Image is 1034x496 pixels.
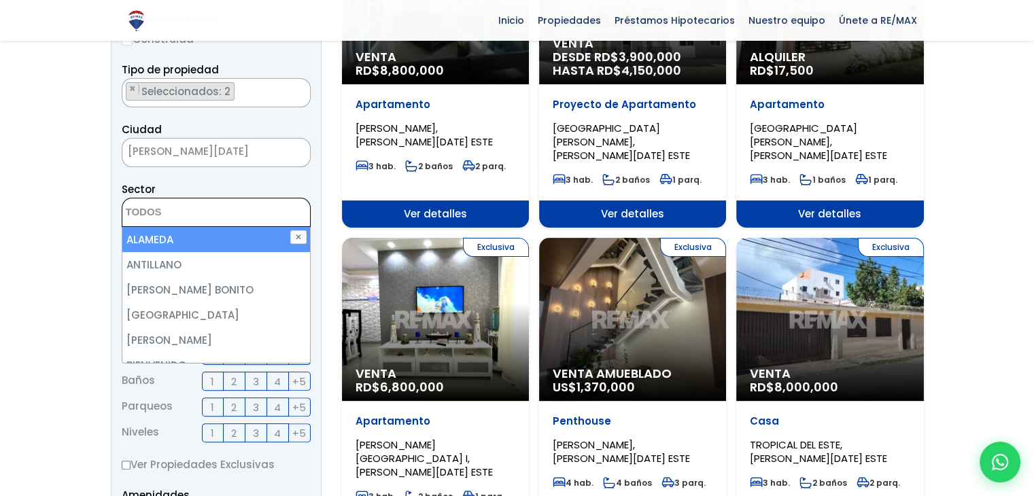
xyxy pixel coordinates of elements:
[774,62,814,79] span: 17,500
[122,327,310,353] li: [PERSON_NAME]
[292,399,306,416] span: +5
[122,277,310,302] li: [PERSON_NAME] BONITO
[832,10,924,31] span: Únete a RE/MAX
[253,399,259,416] span: 3
[539,200,726,228] span: Ver detalles
[750,62,814,79] span: RD$
[122,302,310,327] li: [GEOGRAPHIC_DATA]
[140,84,234,99] span: Seleccionados: 2
[292,425,306,442] span: +5
[126,83,139,95] button: Remove item
[855,174,897,185] span: 1 parq.
[122,461,131,470] input: Ver Propiedades Exclusivas
[122,423,159,442] span: Niveles
[356,378,444,395] span: RD$
[619,48,681,65] span: 3,900,000
[274,425,281,442] span: 4
[553,64,712,77] span: HASTA RD$
[292,373,306,390] span: +5
[736,200,923,228] span: Ver detalles
[122,138,311,167] span: SANTO DOMINGO OESTE
[576,378,635,395] span: 1,370,000
[126,82,235,101] li: APARTAMENTO
[274,399,281,416] span: 4
[356,62,444,79] span: RD$
[799,174,846,185] span: 1 baños
[122,182,156,196] span: Sector
[380,62,444,79] span: 8,800,000
[122,372,155,391] span: Baños
[660,238,726,257] span: Exclusiva
[750,378,838,395] span: RD$
[553,98,712,111] p: Proyecto de Apartamento
[122,397,173,417] span: Parqueos
[750,174,790,185] span: 3 hab.
[122,142,276,161] span: SANTO DOMINGO OESTE
[290,230,307,244] button: ✕
[122,252,310,277] li: ANTILLANO
[274,373,281,390] span: 4
[342,200,529,228] span: Ver detalles
[553,414,712,428] p: Penthouse
[356,367,515,380] span: Venta
[211,399,214,416] span: 1
[750,414,910,428] p: Casa
[356,50,515,64] span: Venta
[356,160,396,172] span: 3 hab.
[603,477,652,489] span: 4 baños
[231,399,237,416] span: 2
[553,438,690,465] span: [PERSON_NAME], [PERSON_NAME][DATE] ESTE
[659,174,702,185] span: 1 parq.
[553,174,593,185] span: 3 hab.
[750,477,790,489] span: 3 hab.
[405,160,453,172] span: 2 baños
[857,477,900,489] span: 2 parq.
[356,121,493,149] span: [PERSON_NAME], [PERSON_NAME][DATE] ESTE
[750,367,910,380] span: Venta
[799,477,847,489] span: 2 baños
[231,425,237,442] span: 2
[750,98,910,111] p: Apartamento
[122,122,162,137] span: Ciudad
[553,367,712,380] span: Venta Amueblado
[356,438,493,479] span: [PERSON_NAME][GEOGRAPHIC_DATA] I, [PERSON_NAME][DATE] ESTE
[276,142,296,164] button: Remove all items
[295,82,303,96] button: Remove all items
[356,98,515,111] p: Apartamento
[231,373,237,390] span: 2
[774,378,838,395] span: 8,000,000
[296,83,303,95] span: ×
[463,238,529,257] span: Exclusiva
[462,160,506,172] span: 2 parq.
[531,10,608,31] span: Propiedades
[553,121,690,162] span: [GEOGRAPHIC_DATA][PERSON_NAME], [PERSON_NAME][DATE] ESTE
[124,9,148,33] img: Logo de REMAX
[211,373,214,390] span: 1
[122,227,310,252] li: ALAMEDA
[122,79,130,108] textarea: Search
[253,425,259,442] span: 3
[122,198,254,228] textarea: Search
[122,456,311,473] label: Ver Propiedades Exclusivas
[290,147,296,159] span: ×
[211,425,214,442] span: 1
[750,50,910,64] span: Alquiler
[253,373,259,390] span: 3
[122,63,219,77] span: Tipo de propiedad
[553,477,593,489] span: 4 hab.
[129,83,136,95] span: ×
[356,414,515,428] p: Apartamento
[553,50,712,77] span: DESDE RD$
[122,353,310,378] li: BIENVENIDO
[750,121,887,162] span: [GEOGRAPHIC_DATA][PERSON_NAME], [PERSON_NAME][DATE] ESTE
[661,477,706,489] span: 3 parq.
[750,438,887,465] span: TROPICAL DEL ESTE, [PERSON_NAME][DATE] ESTE
[553,37,712,50] span: Venta
[608,10,742,31] span: Préstamos Hipotecarios
[380,378,444,395] span: 6,800,000
[492,10,531,31] span: Inicio
[742,10,832,31] span: Nuestro equipo
[553,378,635,395] span: US$
[621,62,681,79] span: 4,150,000
[602,174,650,185] span: 2 baños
